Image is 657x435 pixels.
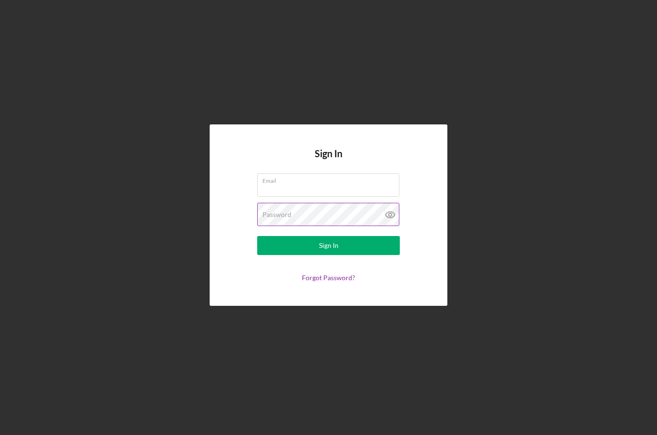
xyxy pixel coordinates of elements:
label: Email [262,174,399,184]
label: Password [262,211,291,218]
h4: Sign In [315,148,342,173]
button: Sign In [257,236,400,255]
div: Sign In [319,236,338,255]
a: Forgot Password? [302,274,355,282]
